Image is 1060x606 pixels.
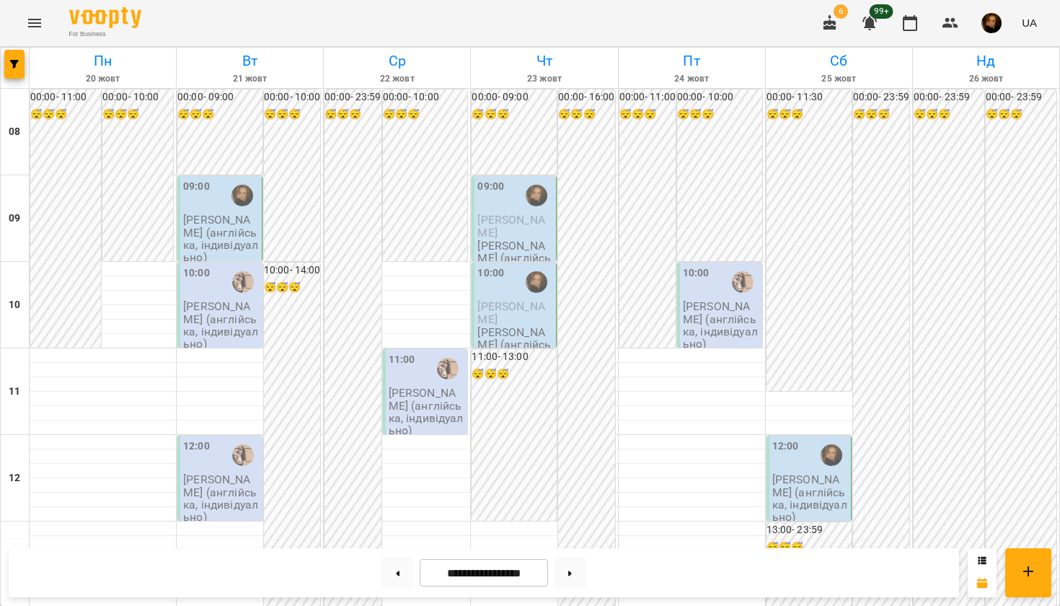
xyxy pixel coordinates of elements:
[914,107,984,123] h6: 😴😴😴
[383,107,468,123] h6: 😴😴😴
[767,522,852,538] h6: 13:00 - 23:59
[619,107,676,123] h6: 😴😴😴
[183,473,260,523] p: [PERSON_NAME] (англійська, індивідуально)
[981,13,1002,33] img: 2841ed1d61ca3c6cfb1000f6ddf21641.jpg
[768,72,910,86] h6: 25 жовт
[621,50,763,72] h6: Пт
[102,89,173,105] h6: 00:00 - 10:00
[619,89,676,105] h6: 00:00 - 11:00
[9,470,20,486] h6: 12
[477,240,553,289] p: [PERSON_NAME] (англійська, індивідуально)
[477,213,544,239] span: [PERSON_NAME]
[732,271,754,293] img: Малярська Христина Борисівна (а)
[232,271,254,293] img: Малярська Христина Борисівна (а)
[477,326,553,376] p: [PERSON_NAME] (англійська, індивідуально)
[1016,9,1043,36] button: UA
[69,7,141,28] img: Voopty Logo
[472,89,557,105] h6: 00:00 - 09:00
[767,89,852,105] h6: 00:00 - 11:30
[767,107,852,123] h6: 😴😴😴
[389,387,465,436] p: [PERSON_NAME] (англійська, індивідуально)
[477,265,504,281] label: 10:00
[477,299,544,325] span: [PERSON_NAME]
[264,89,320,105] h6: 00:00 - 10:00
[914,89,984,105] h6: 00:00 - 23:59
[17,6,52,40] button: Menu
[32,50,174,72] h6: Пн
[183,300,260,350] p: [PERSON_NAME] (англійська, індивідуально)
[986,89,1056,105] h6: 00:00 - 23:59
[853,107,909,123] h6: 😴😴😴
[915,50,1057,72] h6: Нд
[768,50,910,72] h6: Сб
[30,107,101,123] h6: 😴😴😴
[915,72,1057,86] h6: 26 жовт
[772,439,799,454] label: 12:00
[324,89,381,105] h6: 00:00 - 23:59
[30,89,101,105] h6: 00:00 - 11:00
[9,211,20,227] h6: 09
[264,263,320,278] h6: 10:00 - 14:00
[232,444,254,466] img: Малярська Христина Борисівна (а)
[179,72,321,86] h6: 21 жовт
[834,4,848,19] span: 6
[9,384,20,400] h6: 11
[326,50,468,72] h6: Ср
[264,107,320,123] h6: 😴😴😴
[177,89,262,105] h6: 00:00 - 09:00
[558,107,614,123] h6: 😴😴😴
[477,179,504,195] label: 09:00
[558,89,614,105] h6: 00:00 - 16:00
[389,352,415,368] label: 11:00
[264,280,320,296] h6: 😴😴😴
[621,72,763,86] h6: 24 жовт
[472,107,557,123] h6: 😴😴😴
[473,50,615,72] h6: Чт
[183,179,210,195] label: 09:00
[772,473,848,523] p: [PERSON_NAME] (англійська, індивідуально)
[683,300,759,350] p: [PERSON_NAME] (англійська, індивідуально)
[437,358,459,379] img: Малярська Христина Борисівна (а)
[69,30,141,39] span: For Business
[526,271,547,293] img: Білоскурська Олександра Романівна (а)
[383,89,468,105] h6: 00:00 - 10:00
[472,366,557,382] h6: 😴😴😴
[324,107,381,123] h6: 😴😴😴
[821,444,842,466] img: Білоскурська Олександра Романівна (а)
[326,72,468,86] h6: 22 жовт
[102,107,173,123] h6: 😴😴😴
[870,4,893,19] span: 99+
[9,297,20,313] h6: 10
[32,72,174,86] h6: 20 жовт
[231,185,253,206] img: Білоскурська Олександра Романівна (а)
[472,349,557,365] h6: 11:00 - 13:00
[9,124,20,140] h6: 08
[853,89,909,105] h6: 00:00 - 23:59
[183,439,210,454] label: 12:00
[177,107,262,123] h6: 😴😴😴
[473,72,615,86] h6: 23 жовт
[526,185,547,206] img: Білоскурська Олександра Романівна (а)
[986,107,1056,123] h6: 😴😴😴
[1022,15,1037,30] span: UA
[179,50,321,72] h6: Вт
[183,214,259,263] p: [PERSON_NAME] (англійська, індивідуально)
[677,107,762,123] h6: 😴😴😴
[183,265,210,281] label: 10:00
[683,265,710,281] label: 10:00
[677,89,762,105] h6: 00:00 - 10:00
